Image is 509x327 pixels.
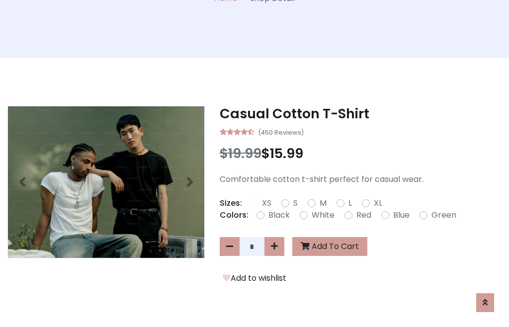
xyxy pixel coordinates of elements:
[348,197,352,209] label: L
[293,197,298,209] label: S
[320,197,327,209] label: M
[220,173,502,185] p: Comfortable cotton t-shirt perfect for casual wear.
[220,209,249,221] p: Colors:
[393,209,410,221] label: Blue
[220,146,502,162] h3: $
[431,209,456,221] label: Green
[356,209,371,221] label: Red
[292,237,367,256] button: Add To Cart
[220,144,261,163] span: $19.99
[268,209,290,221] label: Black
[374,197,382,209] label: XL
[8,106,204,258] img: Image
[220,106,502,122] h3: Casual Cotton T-Shirt
[312,209,335,221] label: White
[258,126,304,138] small: (450 Reviews)
[270,144,303,163] span: 15.99
[220,197,242,209] p: Sizes:
[220,272,289,285] button: Add to wishlist
[262,197,271,209] label: XS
